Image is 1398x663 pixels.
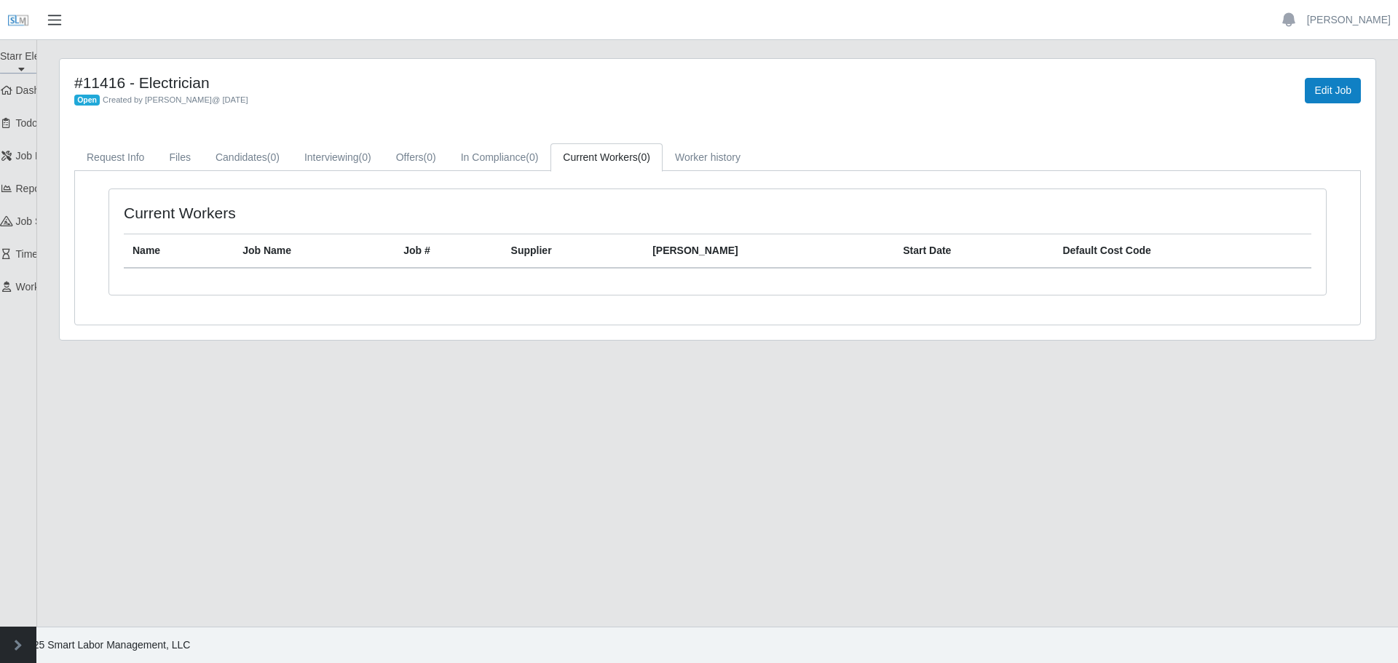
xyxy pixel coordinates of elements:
a: Files [157,143,203,172]
a: Offers [384,143,449,172]
a: Candidates [203,143,292,172]
a: [PERSON_NAME] [1307,12,1391,28]
span: Reports [16,183,52,194]
span: (0) [424,151,436,163]
span: (0) [359,151,371,163]
h4: #11416 - Electrician [74,74,815,92]
th: Supplier [502,234,644,269]
span: Job Requests [16,150,79,162]
img: SLM Logo [7,9,29,31]
span: Timesheets [16,248,68,260]
th: Job Name [234,234,395,269]
th: [PERSON_NAME] [644,234,894,269]
span: © 2025 Smart Labor Management, LLC [12,639,190,651]
th: Job # [395,234,502,269]
span: (0) [267,151,280,163]
th: Default Cost Code [1054,234,1311,269]
span: Dashboard [16,84,66,96]
th: Start Date [894,234,1054,269]
a: Interviewing [292,143,384,172]
span: (0) [526,151,538,163]
a: Request Info [74,143,157,172]
a: Edit Job [1305,78,1361,103]
h4: Current Workers [124,204,606,222]
a: Worker history [663,143,753,172]
span: Created by [PERSON_NAME] @ [DATE] [103,95,248,104]
span: Open [74,95,100,106]
span: (0) [638,151,650,163]
span: Workers [16,281,54,293]
span: Todo [16,117,38,129]
a: Current Workers [550,143,663,172]
a: In Compliance [449,143,551,172]
span: job site [16,215,53,227]
th: Name [124,234,234,269]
